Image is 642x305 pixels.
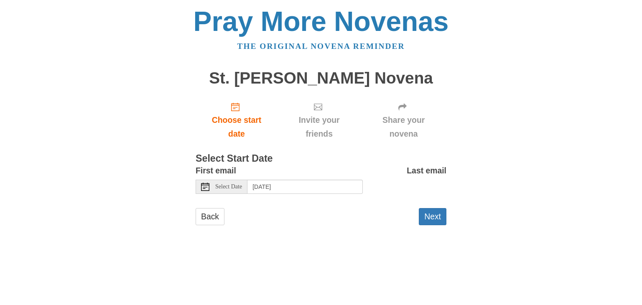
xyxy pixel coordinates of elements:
[286,113,352,141] span: Invite your friends
[278,95,361,145] div: Click "Next" to confirm your start date first.
[196,153,446,164] h3: Select Start Date
[237,42,405,51] a: The original novena reminder
[215,184,242,190] span: Select Date
[196,69,446,87] h1: St. [PERSON_NAME] Novena
[419,208,446,225] button: Next
[204,113,269,141] span: Choose start date
[407,164,446,178] label: Last email
[194,6,449,37] a: Pray More Novenas
[196,164,236,178] label: First email
[196,208,224,225] a: Back
[369,113,438,141] span: Share your novena
[361,95,446,145] div: Click "Next" to confirm your start date first.
[196,95,278,145] a: Choose start date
